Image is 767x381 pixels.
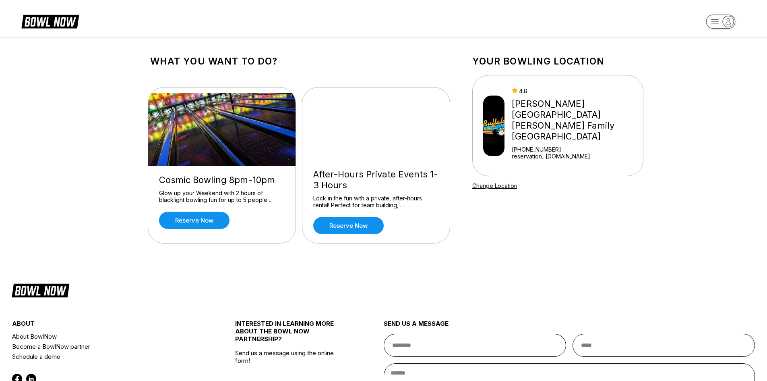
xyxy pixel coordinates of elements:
div: about [12,320,198,331]
div: Glow up your Weekend with 2 hours of blacklight bowling fun for up to 5 people ... [159,189,285,204]
div: Cosmic Bowling 8pm-10pm [159,175,285,185]
div: send us a message [384,320,755,334]
div: Lock in the fun with a private, after-hours rental! Perfect for team building, ... [313,195,439,209]
div: [PHONE_NUMBER] [512,146,639,153]
img: Cosmic Bowling 8pm-10pm [148,93,296,166]
a: About BowlNow [12,331,198,341]
img: After-Hours Private Events 1-3 Hours [302,87,451,160]
div: INTERESTED IN LEARNING MORE ABOUT THE BOWL NOW PARTNERSHIP? [235,320,347,349]
a: Become a BowlNow partner [12,341,198,352]
a: Reserve now [159,212,229,229]
a: reservation...[DOMAIN_NAME] [512,153,639,160]
div: [PERSON_NAME][GEOGRAPHIC_DATA] [PERSON_NAME] Family [GEOGRAPHIC_DATA] [512,98,639,142]
a: Change Location [472,182,517,189]
a: Reserve now [313,217,384,234]
img: Buffaloe Lanes Mebane Family Bowling Center [483,96,505,156]
h1: Your bowling location [472,56,643,67]
div: 4.8 [512,87,639,94]
h1: What you want to do? [150,56,448,67]
a: Schedule a demo [12,352,198,362]
div: After-Hours Private Events 1-3 Hours [313,169,439,191]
